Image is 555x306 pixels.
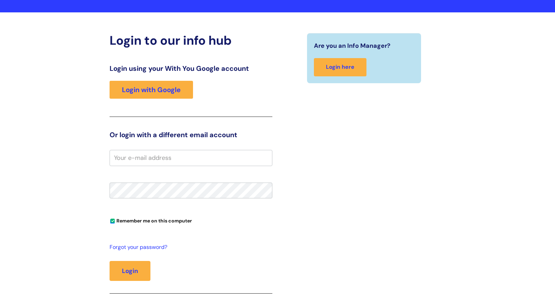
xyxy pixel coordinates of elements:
[110,64,272,73] h3: Login using your With You Google account
[110,215,272,226] div: You can uncheck this option if you're logging in from a shared device
[314,40,390,51] span: Are you an Info Manager?
[110,219,115,223] input: Remember me on this computer
[110,81,193,99] a: Login with Google
[110,242,269,252] a: Forgot your password?
[314,58,366,76] a: Login here
[110,131,272,139] h3: Or login with a different email account
[110,33,272,48] h2: Login to our info hub
[110,150,272,166] input: Your e-mail address
[110,216,192,224] label: Remember me on this computer
[110,261,150,281] button: Login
